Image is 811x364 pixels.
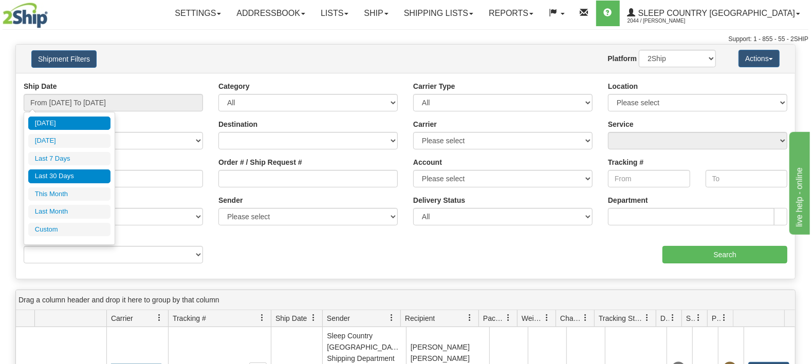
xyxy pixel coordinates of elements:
input: Search [662,246,787,263]
a: Ship Date filter column settings [305,309,322,327]
a: Packages filter column settings [500,309,517,327]
a: Addressbook [229,1,313,26]
label: Category [218,81,250,91]
span: Pickup Status [712,313,721,323]
label: Order # / Ship Request # [218,157,302,167]
span: Delivery Status [660,313,669,323]
div: grid grouping header [16,290,795,310]
label: Service [608,119,634,129]
label: Department [608,195,648,205]
span: Tracking Status [599,313,643,323]
a: Delivery Status filter column settings [664,309,681,327]
label: Ship Date [24,81,57,91]
li: Last 7 Days [28,152,110,166]
span: Weight [522,313,543,323]
label: Tracking # [608,157,643,167]
span: Tracking # [173,313,206,323]
a: Weight filter column settings [538,309,556,327]
label: Account [413,157,442,167]
span: Sleep Country [GEOGRAPHIC_DATA] [636,9,795,17]
input: To [706,170,788,187]
a: Recipient filter column settings [461,309,478,327]
a: Settings [167,1,229,26]
label: Sender [218,195,243,205]
label: Carrier [413,119,437,129]
button: Actions [739,50,780,67]
button: Shipment Filters [31,50,97,68]
li: Custom [28,223,110,237]
span: Charge [560,313,582,323]
span: Carrier [111,313,133,323]
a: Charge filter column settings [577,309,594,327]
li: Last Month [28,205,110,219]
img: logo2044.jpg [3,3,48,28]
span: Sender [327,313,350,323]
span: Ship Date [275,313,307,323]
a: Tracking # filter column settings [253,309,271,327]
a: Carrier filter column settings [151,309,168,327]
a: Sender filter column settings [383,309,400,327]
li: [DATE] [28,117,110,130]
label: Carrier Type [413,81,455,91]
li: [DATE] [28,134,110,148]
a: Pickup Status filter column settings [715,309,733,327]
a: Shipping lists [396,1,481,26]
span: Packages [483,313,505,323]
label: Destination [218,119,257,129]
iframe: chat widget [787,129,810,234]
span: 2044 / [PERSON_NAME] [628,16,705,26]
a: Reports [481,1,541,26]
div: live help - online [8,6,95,18]
span: Shipment Issues [686,313,695,323]
a: Shipment Issues filter column settings [690,309,707,327]
a: Ship [356,1,396,26]
a: Tracking Status filter column settings [638,309,656,327]
input: From [608,170,690,187]
a: Sleep Country [GEOGRAPHIC_DATA] 2044 / [PERSON_NAME] [620,1,808,26]
a: Lists [313,1,356,26]
li: Last 30 Days [28,169,110,183]
label: Location [608,81,638,91]
label: Platform [607,53,637,64]
li: This Month [28,187,110,201]
div: Support: 1 - 855 - 55 - 2SHIP [3,35,808,44]
span: Recipient [405,313,435,323]
label: Delivery Status [413,195,465,205]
